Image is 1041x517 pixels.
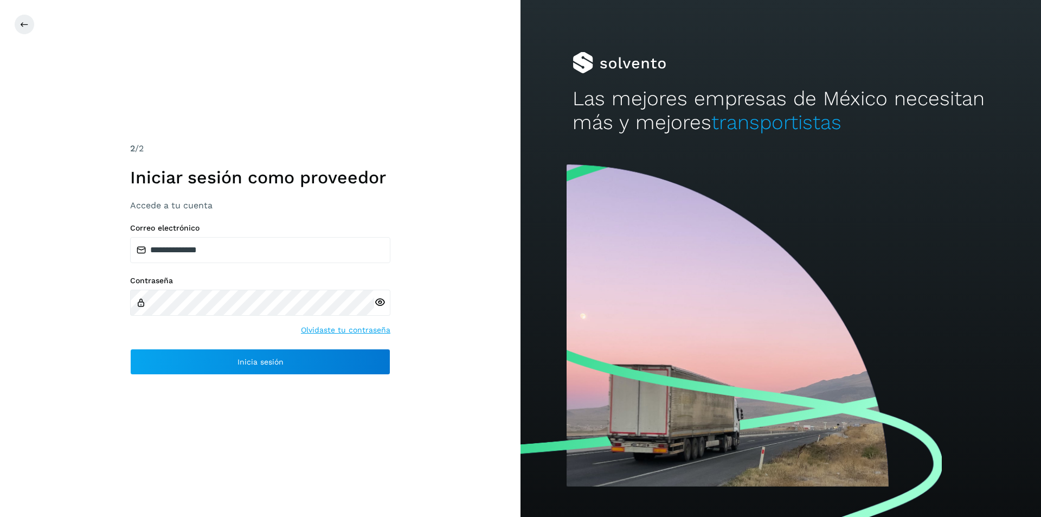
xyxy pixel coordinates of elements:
[130,200,390,210] h3: Accede a tu cuenta
[130,142,390,155] div: /2
[301,324,390,336] a: Olvidaste tu contraseña
[130,143,135,154] span: 2
[130,349,390,375] button: Inicia sesión
[711,111,841,134] span: transportistas
[130,167,390,188] h1: Iniciar sesión como proveedor
[130,276,390,285] label: Contraseña
[573,87,989,135] h2: Las mejores empresas de México necesitan más y mejores
[130,224,390,233] label: Correo electrónico
[237,358,284,366] span: Inicia sesión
